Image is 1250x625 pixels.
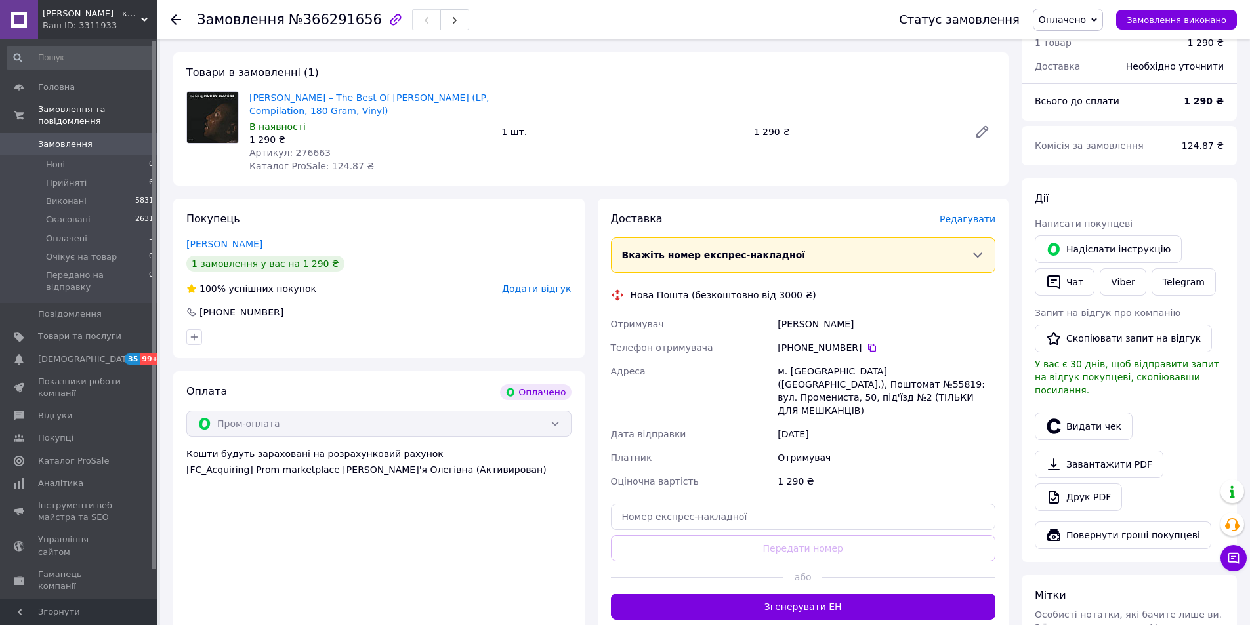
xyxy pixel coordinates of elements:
[38,410,72,422] span: Відгуки
[775,359,998,422] div: м. [GEOGRAPHIC_DATA] ([GEOGRAPHIC_DATA].), Поштомат №55819: вул. Промениста, 50, під'їзд №2 (ТІЛЬ...
[1100,268,1146,296] a: Viber
[125,353,140,365] span: 35
[38,138,93,150] span: Замовлення
[775,446,998,470] div: Отримувач
[1118,52,1232,81] div: Необхідно уточнити
[1035,483,1122,511] a: Друк PDF
[249,92,489,116] a: [PERSON_NAME] – The Best Of [PERSON_NAME] (LP, Compilation, 180 Gram, Vinyl)
[46,159,65,171] span: Нові
[46,251,117,263] span: Очікує на товар
[496,123,748,141] div: 1 шт.
[38,455,109,467] span: Каталог ProSale
[186,256,344,272] div: 1 замовлення у вас на 1 290 ₴
[1035,451,1163,478] a: Завантажити PDF
[38,534,121,557] span: Управління сайтом
[186,212,240,225] span: Покупець
[899,13,1020,26] div: Статус замовлення
[186,447,572,476] div: Кошти будуть зараховані на розрахунковий рахунок
[783,571,822,584] span: або
[775,470,998,493] div: 1 290 ₴
[1035,268,1094,296] button: Чат
[1035,61,1080,71] span: Доставка
[611,476,699,487] span: Оціночна вартість
[611,429,686,439] span: Дата відправки
[611,594,996,620] button: Згенерувати ЕН
[775,422,998,446] div: [DATE]
[1035,140,1144,151] span: Комісія за замовлення
[1035,589,1066,601] span: Мітки
[249,161,374,171] span: Каталог ProSale: 124.87 ₴
[1035,96,1119,106] span: Всього до сплати
[46,177,87,189] span: Прийняті
[38,104,157,127] span: Замовлення та повідомлення
[149,251,154,263] span: 0
[289,12,382,28] span: №366291656
[1035,325,1212,352] button: Скопіювати запит на відгук
[46,195,87,207] span: Виконані
[502,283,571,294] span: Додати відгук
[135,214,154,226] span: 2631
[46,214,91,226] span: Скасовані
[38,353,135,365] span: [DEMOGRAPHIC_DATA]
[38,331,121,342] span: Товари та послуги
[1035,521,1211,549] button: Повернути гроші покупцеві
[46,233,87,245] span: Оплачені
[1182,140,1224,151] span: 124.87 ₴
[1035,37,1072,48] span: 1 товар
[43,20,157,31] div: Ваш ID: 3311933
[500,384,571,400] div: Оплачено
[611,342,713,353] span: Телефон отримувача
[778,341,995,354] div: [PHONE_NUMBER]
[1035,235,1182,263] button: Надіслати інструкцію
[611,366,646,376] span: Адреса
[1035,192,1049,205] span: Дії
[149,159,154,171] span: 0
[38,500,121,523] span: Інструменти веб-майстра та SEO
[1035,218,1133,229] span: Написати покупцеві
[1039,14,1086,25] span: Оплачено
[149,270,154,293] span: 0
[1220,545,1247,571] button: Чат з покупцем
[38,81,75,93] span: Головна
[969,119,995,145] a: Редагувати
[627,289,820,302] div: Нова Пошта (безкоштовно від 3000 ₴)
[46,270,149,293] span: Передано на відправку
[1152,268,1216,296] a: Telegram
[7,46,155,70] input: Пошук
[38,432,73,444] span: Покупці
[198,306,285,319] div: [PHONE_NUMBER]
[149,177,154,189] span: 6
[611,504,996,530] input: Номер експрес-накладної
[622,250,806,260] span: Вкажіть номер експрес-накладної
[1116,10,1237,30] button: Замовлення виконано
[611,212,663,225] span: Доставка
[775,312,998,336] div: [PERSON_NAME]
[149,233,154,245] span: 3
[38,569,121,592] span: Гаманець компанії
[186,385,227,397] span: Оплата
[611,319,664,329] span: Отримувач
[611,453,652,463] span: Платник
[749,123,964,141] div: 1 290 ₴
[1127,15,1226,25] span: Замовлення виконано
[38,308,102,320] span: Повідомлення
[249,148,331,158] span: Артикул: 276663
[135,195,154,207] span: 5831
[38,477,83,489] span: Аналітика
[187,92,238,143] img: Muddy Waters – The Best Of Muddy Waters (LP, Compilation, 180 Gram, Vinyl)
[1188,36,1224,49] div: 1 290 ₴
[38,376,121,399] span: Показники роботи компанії
[186,463,572,476] div: [FC_Acquiring] Prom marketplace [PERSON_NAME]'я Олегівна (Активирован)
[1035,413,1133,440] button: Видати чек
[140,353,161,365] span: 99+
[186,282,316,295] div: успішних покупок
[186,66,319,79] span: Товари в замовленні (1)
[1035,308,1180,318] span: Запит на відгук про компанію
[1035,359,1219,395] span: У вас є 30 днів, щоб відправити запит на відгук покупцеві, скопіювавши посилання.
[249,133,491,146] div: 1 290 ₴
[186,239,262,249] a: [PERSON_NAME]
[1184,96,1224,106] b: 1 290 ₴
[249,121,306,132] span: В наявності
[199,283,226,294] span: 100%
[197,12,285,28] span: Замовлення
